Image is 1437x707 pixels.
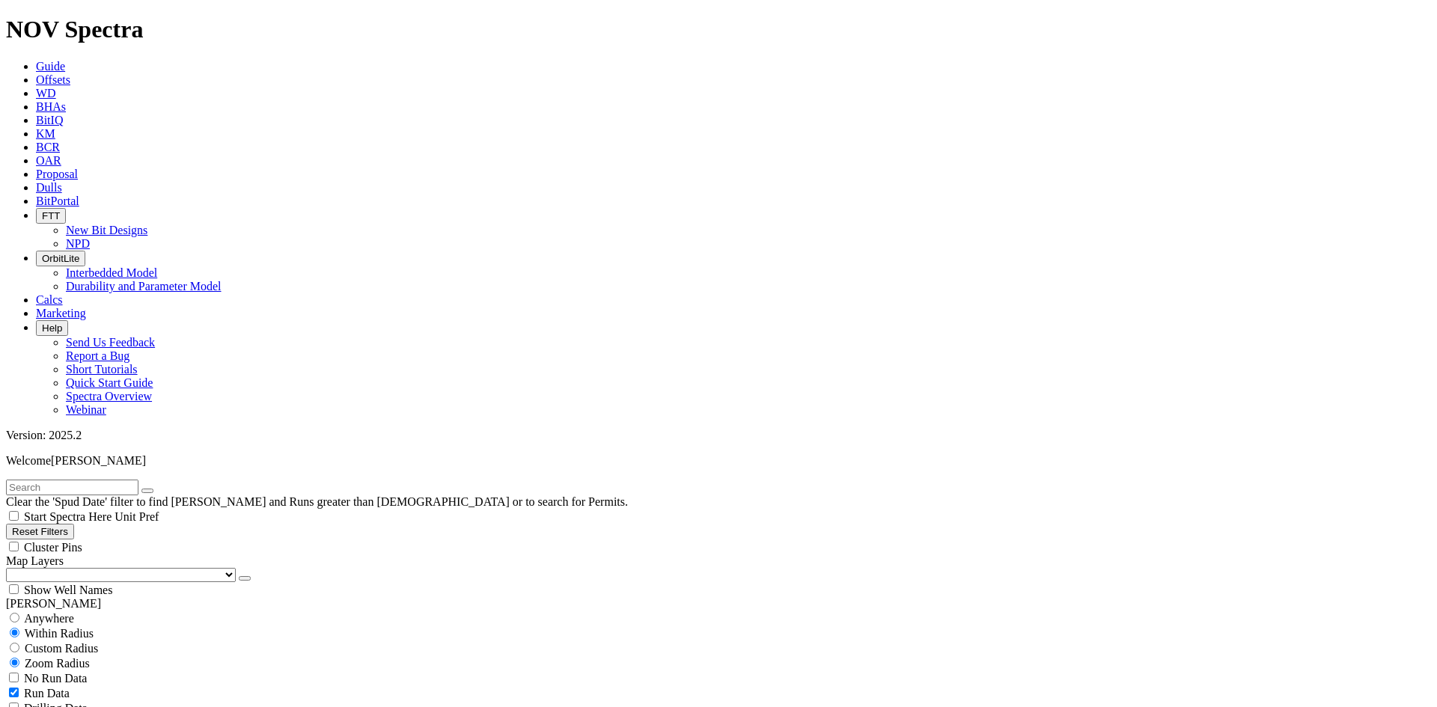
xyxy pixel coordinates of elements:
[36,195,79,207] a: BitPortal
[25,627,94,640] span: Within Radius
[6,429,1431,442] div: Version: 2025.2
[51,454,146,467] span: [PERSON_NAME]
[36,141,60,153] a: BCR
[36,293,63,306] a: Calcs
[6,524,74,539] button: Reset Filters
[36,307,86,319] a: Marketing
[36,60,65,73] a: Guide
[25,657,90,670] span: Zoom Radius
[36,87,56,100] a: WD
[25,642,98,655] span: Custom Radius
[6,480,138,495] input: Search
[66,390,152,403] a: Spectra Overview
[66,224,147,236] a: New Bit Designs
[36,320,68,336] button: Help
[36,168,78,180] a: Proposal
[66,363,138,376] a: Short Tutorials
[24,687,70,700] span: Run Data
[115,510,159,523] span: Unit Pref
[36,114,63,126] a: BitIQ
[66,349,129,362] a: Report a Bug
[36,181,62,194] a: Dulls
[66,376,153,389] a: Quick Start Guide
[36,73,70,86] a: Offsets
[66,237,90,250] a: NPD
[6,454,1431,468] p: Welcome
[66,336,155,349] a: Send Us Feedback
[24,510,112,523] span: Start Spectra Here
[36,127,55,140] a: KM
[24,541,82,554] span: Cluster Pins
[36,251,85,266] button: OrbitLite
[6,16,1431,43] h1: NOV Spectra
[42,210,60,221] span: FTT
[66,403,106,416] a: Webinar
[66,266,157,279] a: Interbedded Model
[24,612,74,625] span: Anywhere
[36,154,61,167] a: OAR
[6,597,1431,610] div: [PERSON_NAME]
[36,100,66,113] a: BHAs
[24,672,87,685] span: No Run Data
[9,511,19,521] input: Start Spectra Here
[6,495,628,508] span: Clear the 'Spud Date' filter to find [PERSON_NAME] and Runs greater than [DEMOGRAPHIC_DATA] or to...
[6,554,64,567] span: Map Layers
[42,322,62,334] span: Help
[66,280,222,293] a: Durability and Parameter Model
[36,208,66,224] button: FTT
[24,584,112,596] span: Show Well Names
[42,253,79,264] span: OrbitLite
